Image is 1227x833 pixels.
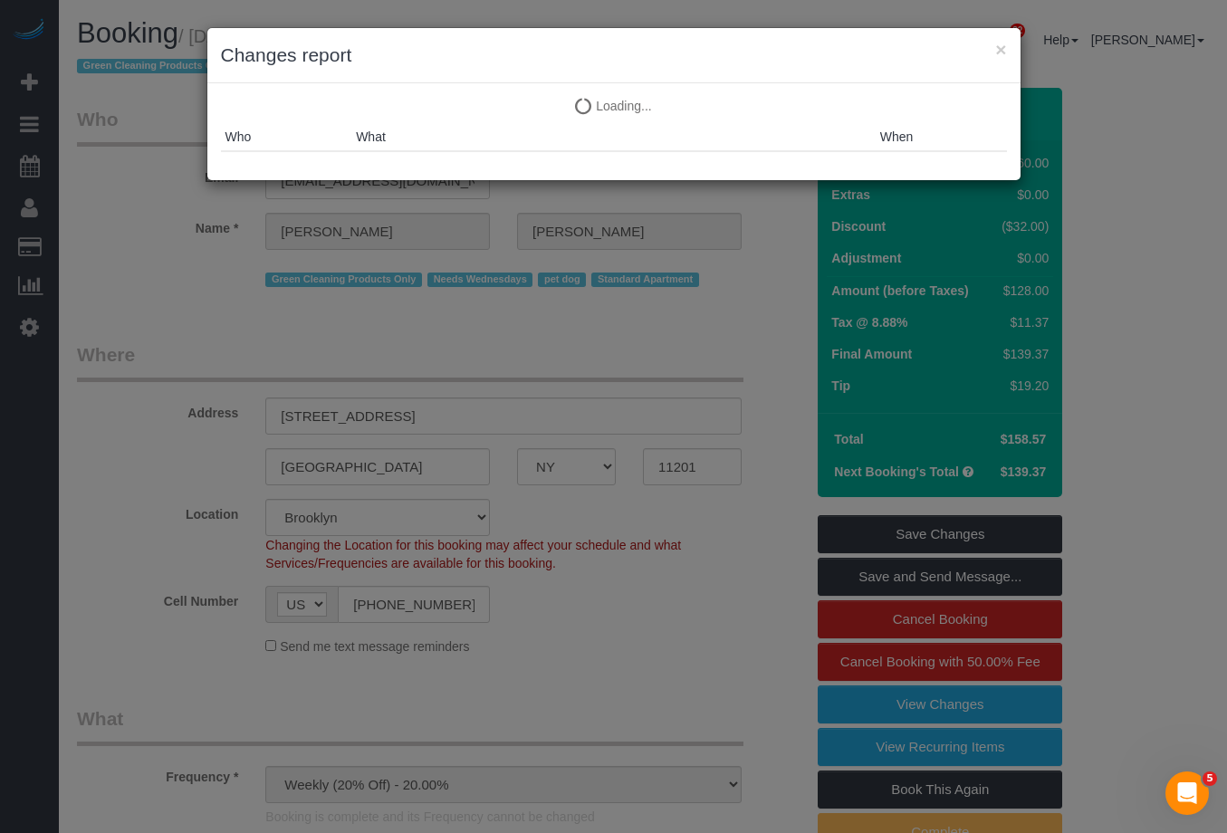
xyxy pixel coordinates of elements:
[221,42,1007,69] h3: Changes report
[221,97,1007,115] p: Loading...
[1165,771,1209,815] iframe: Intercom live chat
[995,40,1006,59] button: ×
[221,123,352,151] th: Who
[876,123,1007,151] th: When
[207,28,1021,180] sui-modal: Changes report
[1203,771,1217,786] span: 5
[351,123,876,151] th: What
